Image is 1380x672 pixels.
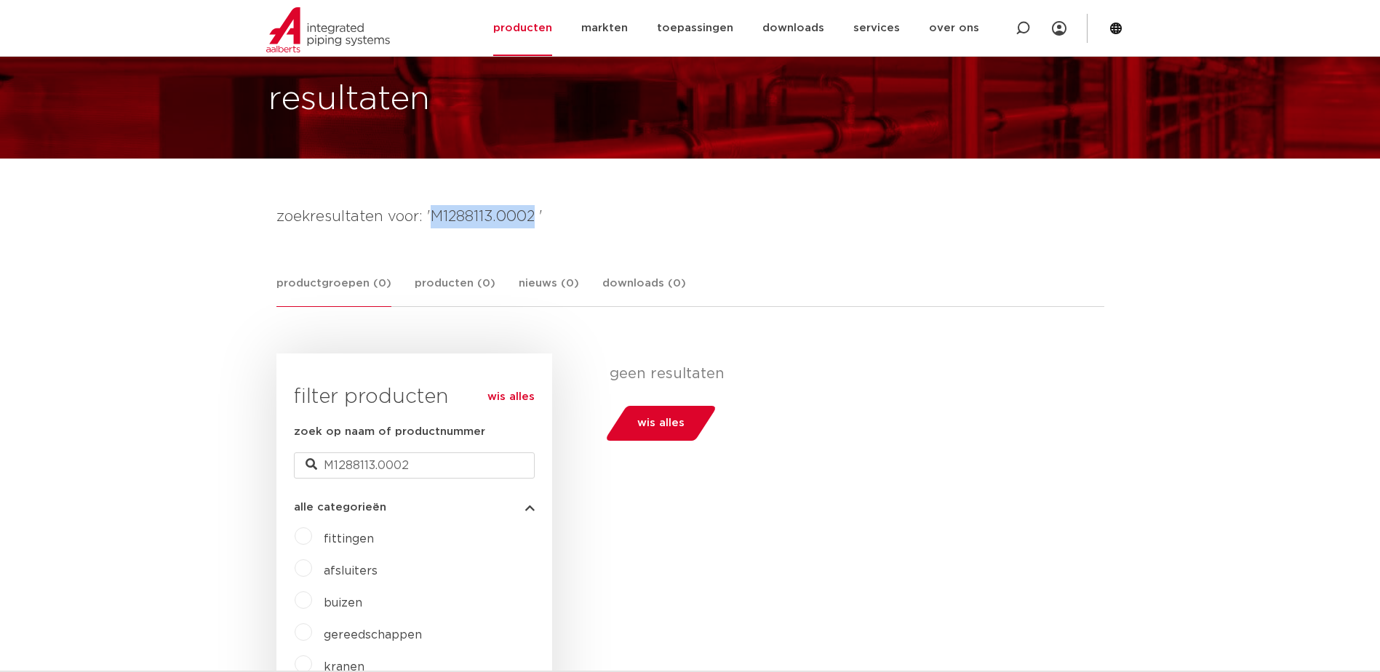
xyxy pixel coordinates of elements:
p: geen resultaten [610,365,1093,383]
button: alle categorieën [294,502,535,513]
h4: zoekresultaten voor: 'M1288113.0002 ' [276,205,1104,228]
a: producten (0) [415,275,495,306]
a: nieuws (0) [519,275,579,306]
a: buizen [324,597,362,609]
span: alle categorieën [294,502,386,513]
h1: resultaten [268,76,430,123]
a: downloads (0) [602,275,686,306]
h3: filter producten [294,383,535,412]
a: afsluiters [324,565,378,577]
a: wis alles [487,388,535,406]
span: wis alles [637,412,685,435]
a: productgroepen (0) [276,275,391,307]
a: fittingen [324,533,374,545]
a: gereedschappen [324,629,422,641]
label: zoek op naam of productnummer [294,423,485,441]
input: zoeken [294,452,535,479]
